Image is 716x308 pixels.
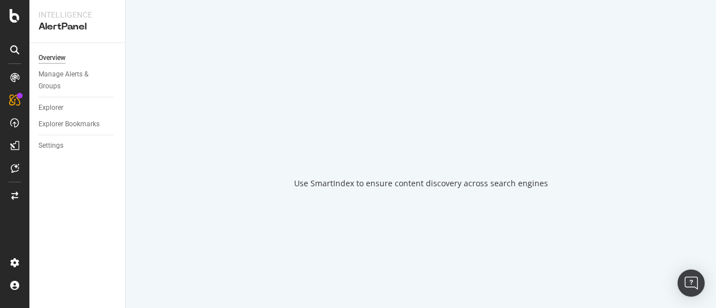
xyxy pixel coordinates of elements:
[38,52,117,64] a: Overview
[38,118,117,130] a: Explorer Bookmarks
[678,269,705,297] div: Open Intercom Messenger
[38,9,116,20] div: Intelligence
[38,69,117,92] a: Manage Alerts & Groups
[38,140,63,152] div: Settings
[380,119,461,160] div: animation
[38,69,106,92] div: Manage Alerts & Groups
[38,140,117,152] a: Settings
[38,102,63,114] div: Explorer
[38,52,66,64] div: Overview
[38,118,100,130] div: Explorer Bookmarks
[38,102,117,114] a: Explorer
[294,178,548,189] div: Use SmartIndex to ensure content discovery across search engines
[38,20,116,33] div: AlertPanel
